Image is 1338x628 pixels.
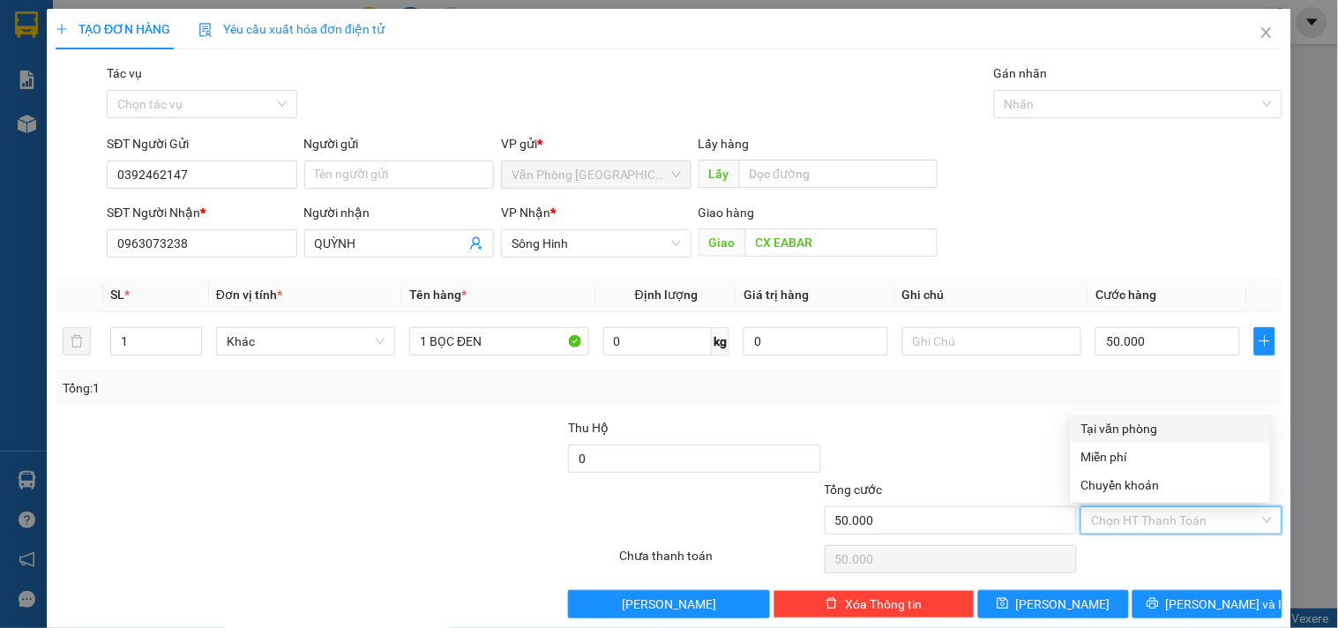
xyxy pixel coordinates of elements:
[978,590,1128,618] button: save[PERSON_NAME]
[501,206,550,220] span: VP Nhận
[1242,9,1291,58] button: Close
[107,134,296,153] div: SĐT Người Gửi
[699,206,755,220] span: Giao hàng
[1132,590,1282,618] button: printer[PERSON_NAME] và In
[895,278,1088,312] th: Ghi chú
[56,22,170,36] span: TẠO ĐƠN HÀNG
[1081,475,1260,495] div: Chuyển khoản
[712,327,729,355] span: kg
[699,228,745,257] span: Giao
[902,327,1081,355] input: Ghi Chú
[635,288,698,302] span: Định lượng
[744,327,888,355] input: 0
[826,597,838,611] span: delete
[568,421,609,435] span: Thu Hộ
[63,327,91,355] button: delete
[1166,594,1289,614] span: [PERSON_NAME] và In
[110,288,124,302] span: SL
[198,22,385,36] span: Yêu cầu xuất hóa đơn điện tử
[216,288,282,302] span: Đơn vị tính
[699,137,750,151] span: Lấy hàng
[845,594,922,614] span: Xóa Thông tin
[739,160,938,188] input: Dọc đường
[825,482,883,497] span: Tổng cước
[469,236,483,250] span: user-add
[107,203,296,222] div: SĐT Người Nhận
[501,134,691,153] div: VP gửi
[699,160,739,188] span: Lấy
[997,597,1009,611] span: save
[745,228,938,257] input: Dọc đường
[994,66,1048,80] label: Gán nhãn
[1081,419,1260,438] div: Tại văn phòng
[227,328,385,355] span: Khác
[774,590,975,618] button: deleteXóa Thông tin
[1254,327,1275,355] button: plus
[744,288,809,302] span: Giá trị hàng
[1255,334,1274,348] span: plus
[568,590,769,618] button: [PERSON_NAME]
[1260,26,1274,40] span: close
[617,546,822,577] div: Chưa thanh toán
[107,66,142,80] label: Tác vụ
[1095,288,1156,302] span: Cước hàng
[304,134,494,153] div: Người gửi
[1147,597,1159,611] span: printer
[409,288,467,302] span: Tên hàng
[1016,594,1110,614] span: [PERSON_NAME]
[409,327,588,355] input: VD: Bàn, Ghế
[512,230,680,257] span: Sông Hinh
[198,23,213,37] img: icon
[622,594,716,614] span: [PERSON_NAME]
[304,203,494,222] div: Người nhận
[1081,447,1260,467] div: Miễn phí
[56,23,68,35] span: plus
[512,161,680,188] span: Văn Phòng Tân Phú
[63,378,518,398] div: Tổng: 1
